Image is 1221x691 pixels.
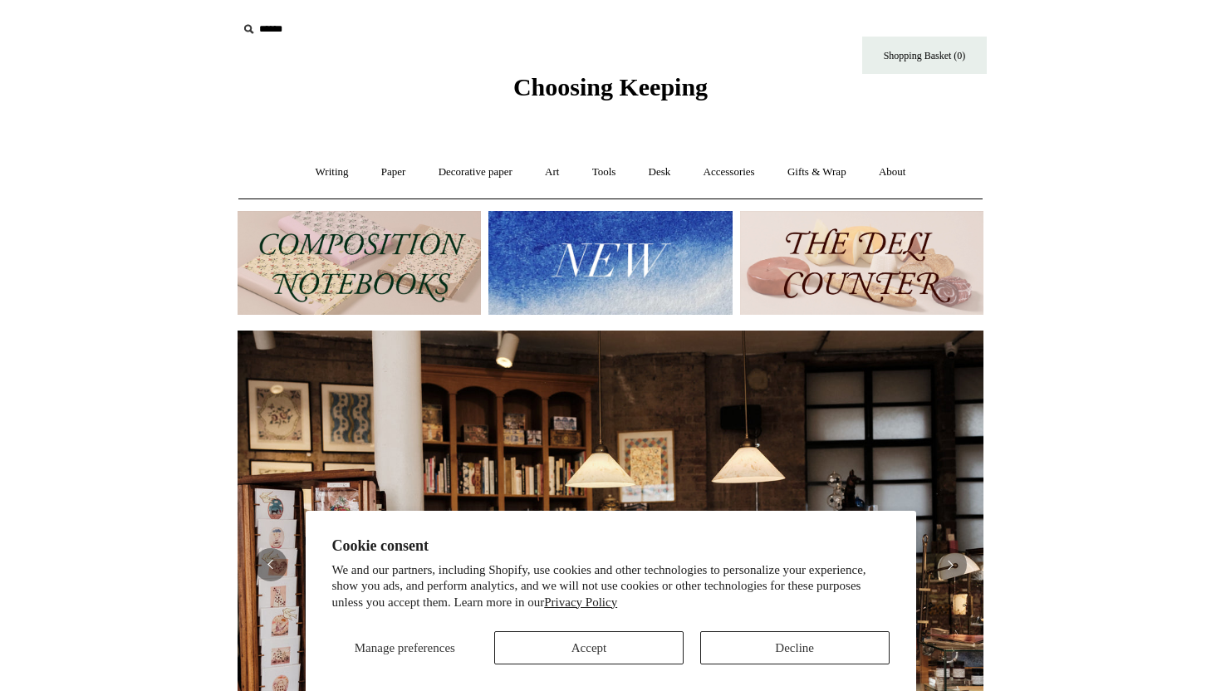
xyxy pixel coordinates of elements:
a: Paper [366,150,421,194]
a: Art [530,150,574,194]
a: About [864,150,921,194]
a: Shopping Basket (0) [862,37,987,74]
button: Previous [254,548,287,581]
a: Decorative paper [424,150,527,194]
span: Choosing Keeping [513,73,708,100]
a: Choosing Keeping [513,86,708,98]
img: The Deli Counter [740,211,983,315]
a: Writing [301,150,364,194]
a: Gifts & Wrap [772,150,861,194]
a: Accessories [689,150,770,194]
img: New.jpg__PID:f73bdf93-380a-4a35-bcfe-7823039498e1 [488,211,732,315]
img: 202302 Composition ledgers.jpg__PID:69722ee6-fa44-49dd-a067-31375e5d54ec [238,211,481,315]
button: Accept [494,631,684,664]
button: Decline [700,631,890,664]
p: We and our partners, including Shopify, use cookies and other technologies to personalize your ex... [332,562,890,611]
button: Next [934,548,967,581]
a: Privacy Policy [544,595,617,609]
h2: Cookie consent [332,537,890,555]
span: Manage preferences [355,641,455,654]
button: Manage preferences [331,631,478,664]
a: Desk [634,150,686,194]
a: Tools [577,150,631,194]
